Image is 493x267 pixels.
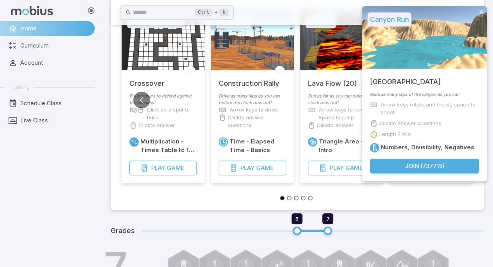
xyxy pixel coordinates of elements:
[256,164,274,172] span: Game
[129,70,164,89] h5: Crossover
[441,5,456,20] button: Join in Zoom Client
[219,137,228,147] a: Time
[319,106,375,122] p: Arrow keys to run, Space to jump.
[330,164,344,172] span: Play
[308,70,357,89] h5: Lava Flow (20)
[219,161,286,175] button: PlayGame
[294,196,299,200] button: Go to slide 3
[20,24,89,33] span: Home
[379,120,442,127] p: Click to answer questions.
[370,143,379,152] a: Numbers
[219,9,228,16] kbd: k
[381,143,474,152] h6: Numbers, Divisibility, Negatives
[140,137,197,154] h6: Multiplication - Times Table to 13 - Practice
[20,99,89,108] span: Schedule Class
[370,69,441,87] h5: [GEOGRAPHIC_DATA]
[345,164,363,172] span: Game
[317,122,375,137] p: Click to answer questions.
[306,14,336,28] h5: Parkour
[129,137,139,147] a: Multiply/Divide
[20,41,89,50] span: Curriculum
[381,101,479,117] p: Arrow keys rotate and thrust, space to shoot.
[308,161,375,175] button: PlayGame
[370,91,479,98] p: Race as many laps of the canyon as you can
[319,137,375,154] h6: Triangle Area - Intro
[20,116,89,125] span: Live Class
[287,196,292,200] button: Go to slide 2
[9,84,30,91] span: Tutoring
[20,58,89,67] span: Account
[308,196,313,200] button: Go to slide 5
[301,196,306,200] button: Go to slide 4
[151,164,165,172] span: Play
[308,137,317,147] a: Geometry 2D
[240,164,254,172] span: Play
[195,8,228,17] div: +
[362,6,487,181] div: Join Activity
[228,114,286,129] p: Click to answer questions.
[129,161,197,175] button: PlayGame
[230,137,286,154] h6: Time - Elapsed Time - Basics
[479,9,484,16] button: close
[379,131,411,138] p: Length 7 min
[219,93,286,106] p: Drive as many laps as you can before the clock runs out!
[138,122,197,137] p: Click to answer questions.
[216,14,251,28] h5: Car Race
[129,93,197,106] p: Build towers to defend against the enemies!
[111,225,135,236] h5: Grades
[195,9,212,16] kbd: Ctrl
[368,12,411,27] h5: Canyon Run
[326,216,329,222] span: 7
[295,216,299,222] span: 6
[370,159,479,173] button: Join (737715)
[147,106,197,122] p: Click on a spot to build.
[219,70,279,89] h5: Construction Rally
[133,92,150,108] button: Go to previous slide
[167,164,184,172] span: Game
[280,196,284,200] button: Go to slide 1
[308,93,375,106] p: Run as far as you can before the clock runs out!
[230,106,278,114] p: Arrow keys to drive.
[127,14,184,28] h5: Tower Defense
